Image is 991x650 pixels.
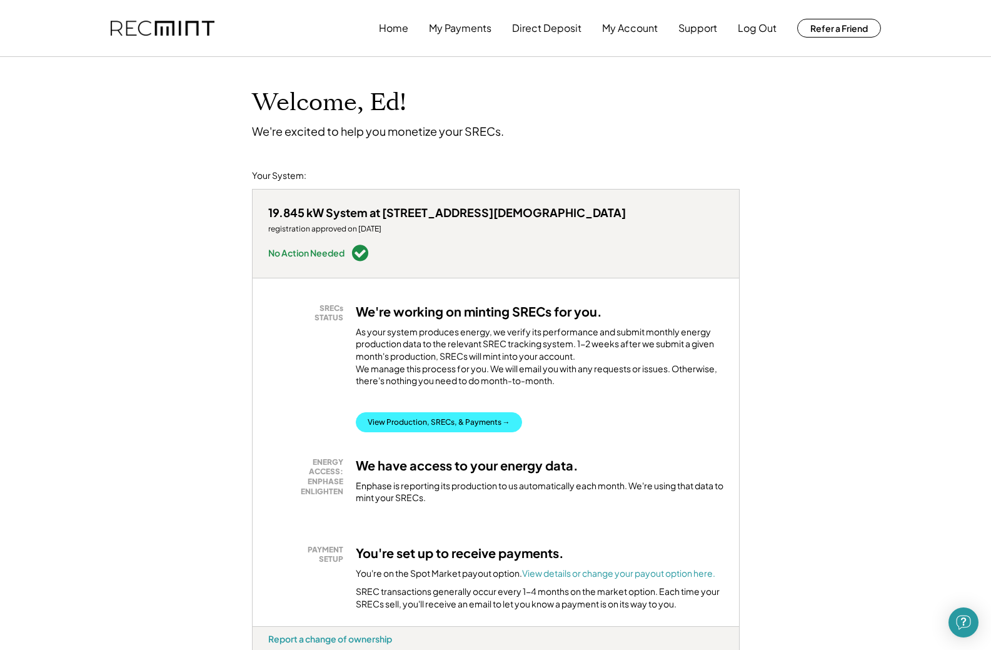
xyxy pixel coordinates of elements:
button: Log Out [738,16,777,41]
div: Your System: [252,170,306,182]
button: My Payments [429,16,491,41]
button: Home [379,16,408,41]
div: ENERGY ACCESS: ENPHASE ENLIGHTEN [274,457,343,496]
h1: Welcome, Ed! [252,88,408,118]
div: 19.845 kW System at [STREET_ADDRESS][DEMOGRAPHIC_DATA] [268,205,626,220]
h3: We have access to your energy data. [356,457,578,474]
div: As your system produces energy, we verify its performance and submit monthly energy production da... [356,326,723,394]
h3: You're set up to receive payments. [356,545,564,561]
div: We're excited to help you monetize your SRECs. [252,124,504,138]
div: SRECs STATUS [274,303,343,323]
h3: We're working on minting SRECs for you. [356,303,602,320]
div: registration approved on [DATE] [268,224,626,234]
div: PAYMENT SETUP [274,545,343,564]
button: View Production, SRECs, & Payments → [356,412,522,432]
div: Report a change of ownership [268,633,392,644]
button: Support [678,16,717,41]
button: My Account [602,16,658,41]
div: You're on the Spot Market payout option. [356,567,715,580]
button: Direct Deposit [512,16,581,41]
div: SREC transactions generally occur every 1-4 months on the market option. Each time your SRECs sel... [356,586,723,610]
button: Refer a Friend [797,19,881,38]
div: Open Intercom Messenger [948,607,978,637]
img: recmint-logotype%403x.png [111,21,214,36]
a: View details or change your payout option here. [522,567,715,579]
div: Enphase is reporting its production to us automatically each month. We're using that data to mint... [356,480,723,504]
div: No Action Needed [268,248,345,257]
